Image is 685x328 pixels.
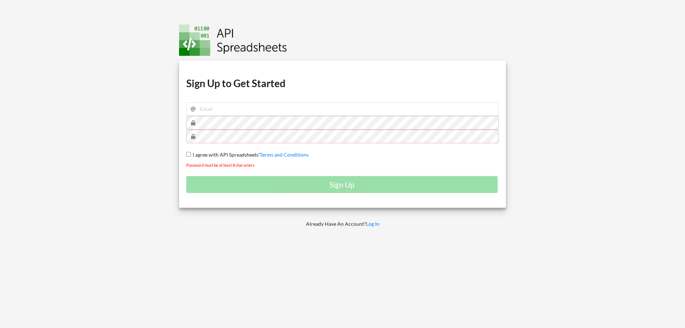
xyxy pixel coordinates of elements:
[366,221,379,227] a: Log In
[191,152,260,158] span: I agree with API Spreadsheets'
[186,77,499,90] h1: Sign Up to Get Started
[260,152,309,158] a: Terms and Conditions
[186,163,255,167] small: Password must be at least 8 characters
[186,102,499,116] input: Email
[174,220,511,228] p: Already Have An Account?
[179,24,287,56] img: Logo.png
